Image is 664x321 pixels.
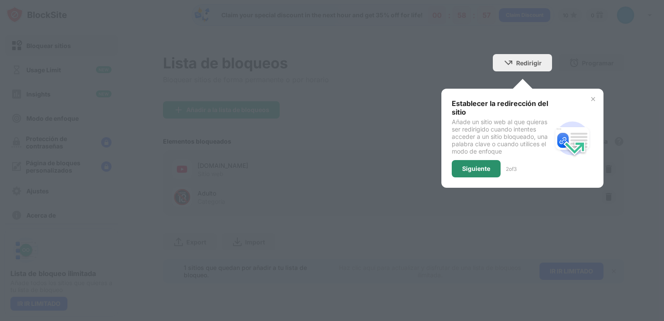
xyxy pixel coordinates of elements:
[552,118,593,159] img: redirect.svg
[452,118,552,155] div: Añade un sitio web al que quieras ser redirigido cuando intentes acceder a un sitio bloqueado, un...
[452,99,552,116] div: Establecer la redirección del sitio
[590,96,597,103] img: x-button.svg
[516,59,542,67] div: Redirigir
[506,166,517,172] div: 2 of 3
[462,165,490,172] div: Siguiente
